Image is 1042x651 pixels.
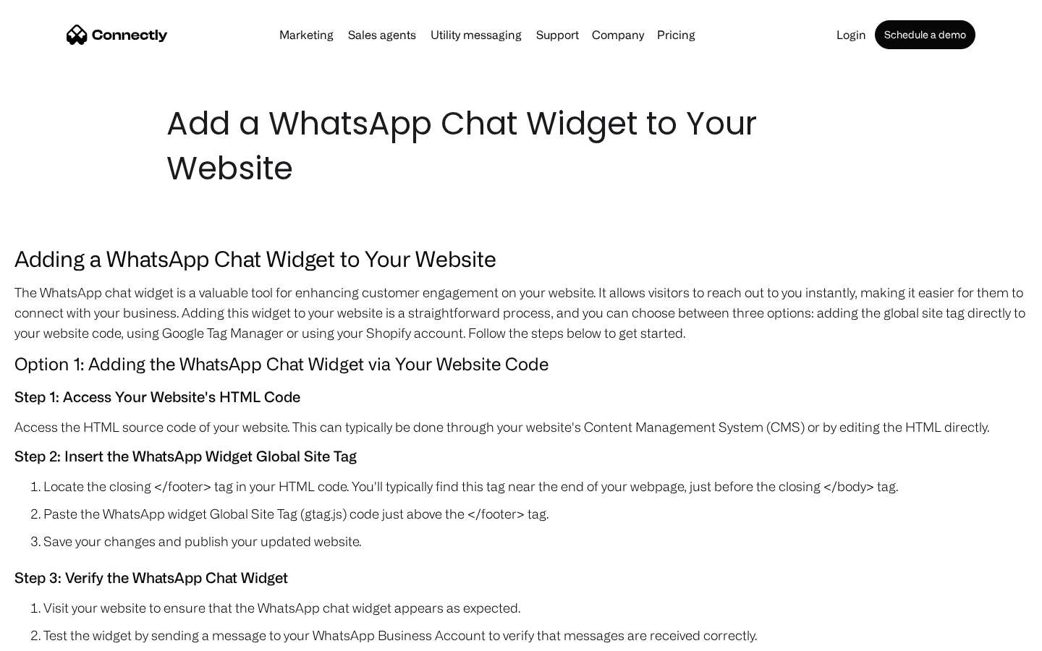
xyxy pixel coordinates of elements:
[592,25,644,45] div: Company
[875,20,975,49] a: Schedule a demo
[43,531,1028,551] li: Save your changes and publish your updated website.
[43,503,1028,524] li: Paste the WhatsApp widget Global Site Tag (gtag.js) code just above the </footer> tag.
[14,385,1028,409] h5: Step 1: Access Your Website's HTML Code
[43,625,1028,645] li: Test the widget by sending a message to your WhatsApp Business Account to verify that messages ar...
[29,626,87,646] ul: Language list
[14,242,1028,275] h3: Adding a WhatsApp Chat Widget to Your Website
[14,566,1028,590] h5: Step 3: Verify the WhatsApp Chat Widget
[342,29,422,41] a: Sales agents
[530,29,585,41] a: Support
[274,29,339,41] a: Marketing
[425,29,528,41] a: Utility messaging
[14,282,1028,343] p: The WhatsApp chat widget is a valuable tool for enhancing customer engagement on your website. It...
[166,101,876,191] h1: Add a WhatsApp Chat Widget to Your Website
[14,444,1028,469] h5: Step 2: Insert the WhatsApp Widget Global Site Tag
[14,350,1028,378] h4: Option 1: Adding the WhatsApp Chat Widget via Your Website Code
[14,417,1028,437] p: Access the HTML source code of your website. This can typically be done through your website's Co...
[651,29,701,41] a: Pricing
[14,626,87,646] aside: Language selected: English
[67,24,168,46] a: home
[43,597,1028,618] li: Visit your website to ensure that the WhatsApp chat widget appears as expected.
[43,476,1028,496] li: Locate the closing </footer> tag in your HTML code. You'll typically find this tag near the end o...
[588,25,648,45] div: Company
[831,29,872,41] a: Login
